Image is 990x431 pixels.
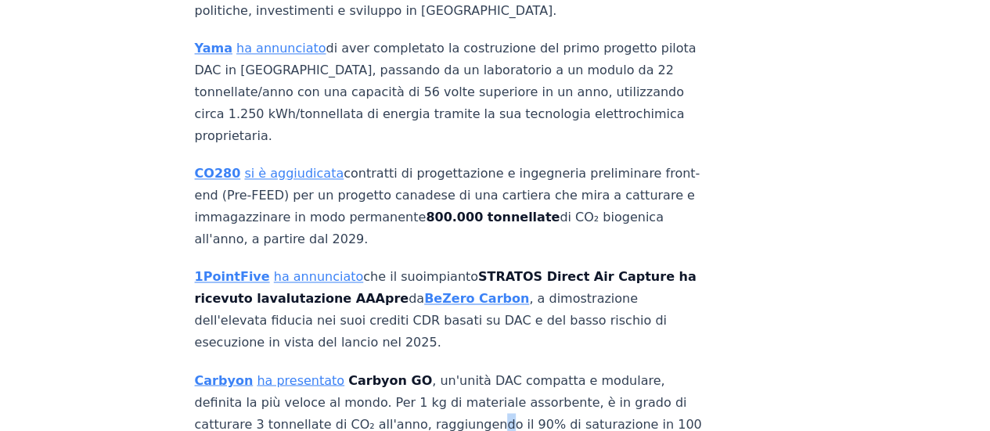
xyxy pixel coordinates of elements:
[274,269,364,284] a: ha annunciato
[348,372,432,387] font: Carbyon GO
[195,41,232,56] a: Yama
[195,166,700,224] font: contratti di progettazione e ingegneria preliminare front-end (Pre-FEED) per un progetto canadese...
[195,41,697,143] font: di aver completato la costruzione del primo progetto pilota DAC in [GEOGRAPHIC_DATA], passando da...
[195,372,254,387] a: Carbyon
[409,291,424,306] font: da
[244,166,344,181] a: si è aggiudicata
[257,372,344,387] a: ha presentato
[426,210,560,224] font: 800.000 tonnellate
[423,269,478,284] font: impianto
[195,291,667,350] font: , a dimostrazione dell'elevata fiducia nei suoi crediti CDR basati su DAC e del basso rischio di ...
[270,291,409,306] font: valutazione AAApre
[236,41,326,56] a: ha annunciato
[363,269,423,284] font: che il suo
[195,166,241,181] a: CO280
[424,291,529,306] a: BeZero Carbon
[195,269,270,284] a: 1PointFive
